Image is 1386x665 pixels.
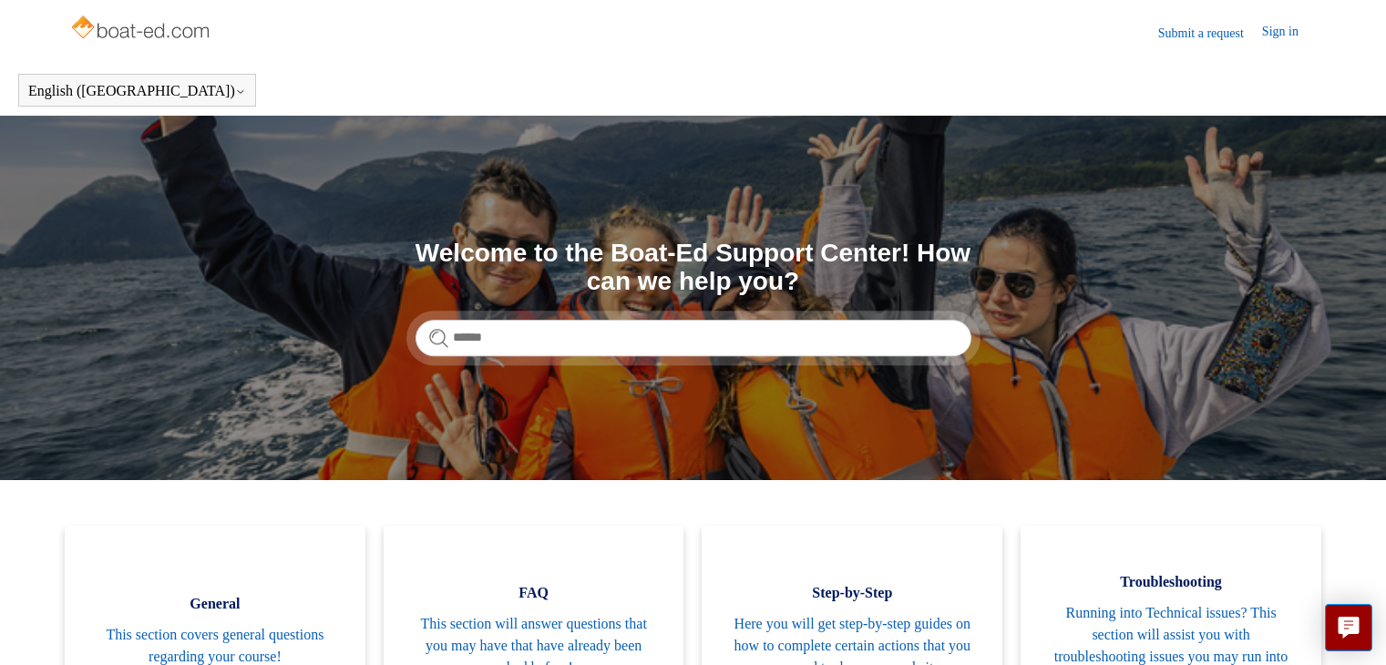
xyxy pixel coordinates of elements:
span: FAQ [411,582,657,604]
button: English ([GEOGRAPHIC_DATA]) [28,83,246,99]
a: Submit a request [1158,24,1262,43]
img: Boat-Ed Help Center home page [69,11,214,47]
span: Troubleshooting [1048,571,1294,593]
a: Sign in [1262,22,1317,44]
span: Step-by-Step [729,582,975,604]
button: Live chat [1325,604,1372,651]
span: General [92,593,338,615]
h1: Welcome to the Boat-Ed Support Center! How can we help you? [416,240,971,296]
input: Search [416,320,971,356]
